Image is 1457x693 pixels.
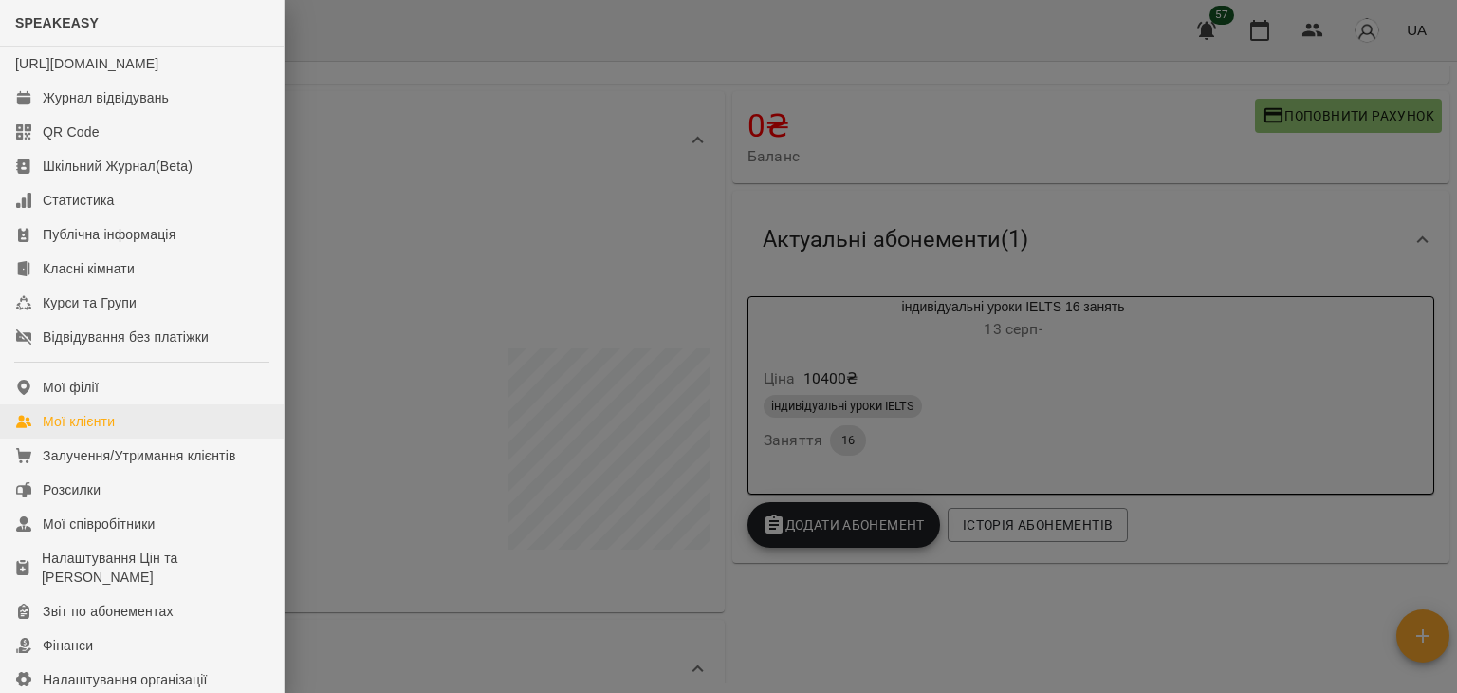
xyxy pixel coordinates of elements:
div: Фінанси [43,636,93,655]
div: Журнал відвідувань [43,88,169,107]
div: Мої клієнти [43,412,115,431]
div: Шкільний Журнал(Beta) [43,157,193,176]
div: Курси та Групи [43,293,137,312]
div: Публічна інформація [43,225,175,244]
div: Налаштування Цін та [PERSON_NAME] [42,549,268,587]
div: Статистика [43,191,115,210]
div: Залучення/Утримання клієнтів [43,446,236,465]
span: SPEAKEASY [15,15,99,30]
div: Мої філії [43,378,99,397]
div: Налаштування організації [43,670,208,689]
div: Мої співробітники [43,515,156,534]
a: [URL][DOMAIN_NAME] [15,56,158,71]
div: Розсилки [43,480,101,499]
div: Відвідування без платіжки [43,328,209,346]
div: Класні кімнати [43,259,135,278]
div: QR Code [43,122,100,141]
div: Звіт по абонементах [43,602,174,621]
